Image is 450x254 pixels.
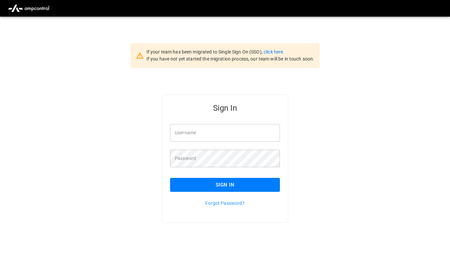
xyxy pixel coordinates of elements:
[264,49,284,55] a: click here.
[170,103,280,113] h5: Sign In
[146,56,315,62] span: If you have not yet started the migration process, our team will be in touch soon.
[5,2,52,15] img: ampcontrol.io logo
[170,178,280,192] button: Sign In
[170,200,280,206] p: Forgot Password?
[146,49,264,55] span: If your team has been migrated to Single Sign On (SSO),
